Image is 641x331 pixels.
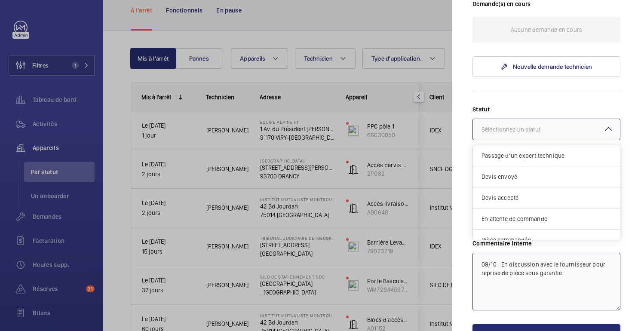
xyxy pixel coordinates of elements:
span: Devis accepté [482,193,611,202]
ng-dropdown-panel: Options list [472,145,620,240]
span: En attente de commande [482,215,611,223]
span: Pièce commandée [482,236,611,244]
font: Aucune demande en cours [511,26,582,33]
span: Passage d’un expert technique [482,151,611,160]
font: Demande(s) en cours [472,0,531,7]
font: Statut [472,106,490,113]
font: Sélectionnez un statut [482,126,540,133]
font: Commentaire Interne [472,240,532,247]
font: Nouvelle demande technicien [513,63,592,70]
a: Nouvelle demande technicien [472,56,620,77]
span: Devis envoyé [482,172,611,181]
